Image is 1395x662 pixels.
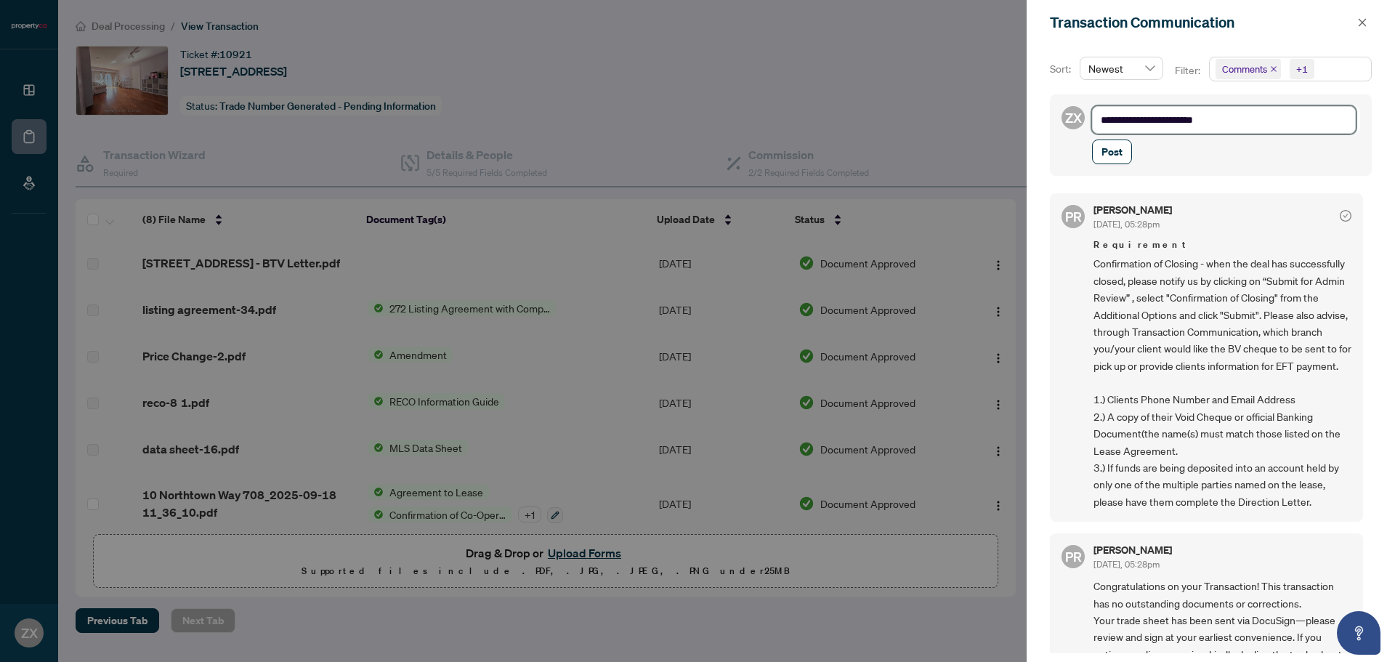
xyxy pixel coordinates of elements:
[1093,545,1172,555] h5: [PERSON_NAME]
[1357,17,1367,28] span: close
[1216,59,1281,79] span: Comments
[1088,57,1155,79] span: Newest
[1093,238,1351,252] span: Requirement
[1337,611,1380,655] button: Open asap
[1340,210,1351,222] span: check-circle
[1050,12,1353,33] div: Transaction Communication
[1222,62,1267,76] span: Comments
[1093,255,1351,510] span: Confirmation of Closing - when the deal has successfully closed, please notify us by clicking on ...
[1270,65,1277,73] span: close
[1296,62,1308,76] div: +1
[1050,61,1074,77] p: Sort:
[1065,546,1082,567] span: PR
[1065,108,1082,128] span: ZX
[1093,205,1172,215] h5: [PERSON_NAME]
[1065,206,1082,227] span: PR
[1093,219,1160,230] span: [DATE], 05:28pm
[1101,140,1123,164] span: Post
[1092,140,1132,164] button: Post
[1093,559,1160,570] span: [DATE], 05:28pm
[1175,62,1202,78] p: Filter:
